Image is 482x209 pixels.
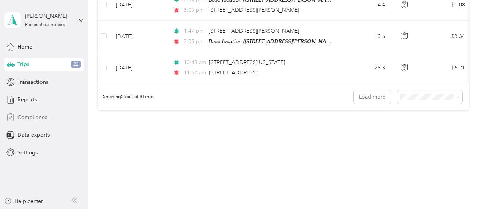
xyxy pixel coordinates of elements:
[439,167,482,209] iframe: Everlance-gr Chat Button Frame
[71,61,81,68] span: 22
[209,59,285,66] span: [STREET_ADDRESS][US_STATE]
[184,69,206,77] span: 11:57 am
[209,7,299,13] span: [STREET_ADDRESS][PERSON_NAME]
[17,131,50,139] span: Data exports
[25,23,66,27] div: Personal dashboard
[98,94,154,101] span: Showing 25 out of 31 trips
[184,38,205,46] span: 2:08 pm
[184,27,205,35] span: 1:47 pm
[4,197,43,205] button: Help center
[110,52,167,83] td: [DATE]
[17,113,47,121] span: Compliance
[184,6,205,14] span: 3:09 pm
[17,43,32,51] span: Home
[17,96,37,104] span: Reports
[17,60,29,68] span: Trips
[418,52,471,83] td: $6.21
[209,28,299,34] span: [STREET_ADDRESS][PERSON_NAME]
[209,69,257,76] span: [STREET_ADDRESS]
[17,78,48,86] span: Transactions
[354,90,391,104] button: Load more
[341,21,391,52] td: 13.6
[110,21,167,52] td: [DATE]
[184,58,206,67] span: 10:48 am
[209,38,337,45] span: Base location ([STREET_ADDRESS][PERSON_NAME])
[341,52,391,83] td: 25.3
[17,149,38,157] span: Settings
[25,12,72,20] div: [PERSON_NAME]
[418,21,471,52] td: $3.34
